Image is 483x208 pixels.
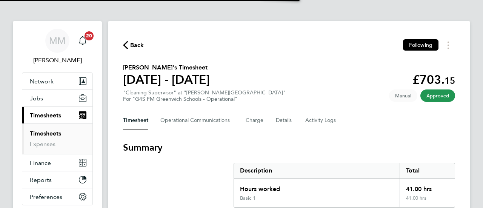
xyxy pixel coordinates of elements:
[30,159,51,166] span: Finance
[234,163,455,208] div: Summary
[445,75,455,86] span: 15
[30,130,61,137] a: Timesheets
[409,42,432,48] span: Following
[246,111,264,129] button: Charge
[123,111,148,129] button: Timesheet
[234,179,400,195] div: Hours worked
[85,31,94,40] span: 20
[75,29,90,53] a: 20
[123,89,286,102] div: "Cleaning Supervisor" at "[PERSON_NAME][GEOGRAPHIC_DATA]"
[234,163,400,178] div: Description
[305,111,337,129] button: Activity Logs
[22,107,92,123] button: Timesheets
[389,89,417,102] span: This timesheet was manually created.
[22,154,92,171] button: Finance
[49,36,66,46] span: MM
[123,72,210,87] h1: [DATE] - [DATE]
[123,40,144,50] button: Back
[412,72,455,87] app-decimal: £703.
[22,90,92,106] button: Jobs
[240,195,255,201] div: Basic 1
[22,171,92,188] button: Reports
[30,95,43,102] span: Jobs
[30,193,62,200] span: Preferences
[420,89,455,102] span: This timesheet has been approved.
[123,142,455,154] h3: Summary
[22,188,92,205] button: Preferences
[22,73,92,89] button: Network
[123,96,286,102] div: For "G4S FM Greenwich Schools - Operational"
[400,195,455,207] div: 41.00 hrs
[403,39,438,51] button: Following
[30,176,52,183] span: Reports
[30,78,54,85] span: Network
[441,39,455,51] button: Timesheets Menu
[400,163,455,178] div: Total
[30,112,61,119] span: Timesheets
[22,123,92,154] div: Timesheets
[30,140,55,148] a: Expenses
[400,179,455,195] div: 41.00 hrs
[123,63,210,72] h2: [PERSON_NAME]'s Timesheet
[22,29,93,65] a: MM[PERSON_NAME]
[160,111,234,129] button: Operational Communications
[22,56,93,65] span: Monique Maussant
[276,111,293,129] button: Details
[130,41,144,50] span: Back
